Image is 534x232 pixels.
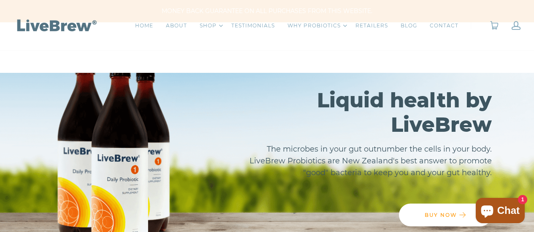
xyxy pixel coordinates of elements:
a: TESTIMONIALS [231,21,275,30]
p: The microbes in your gut outnumber the cells in your body. LiveBrew Probiotics are New Zealand's ... [230,143,492,179]
inbox-online-store-chat: Shopify online store chat [473,198,527,225]
a: BUY NOW [399,204,492,227]
a: CONTACT [430,21,458,30]
a: ABOUT [166,21,187,30]
a: RETAILERS [355,21,388,30]
a: WHY PROBIOTICS [287,21,341,30]
h2: Liquid health by LiveBrew [230,88,492,137]
span: BUY NOW [425,212,457,218]
a: HOME [135,21,153,30]
img: LiveBrew [14,18,98,32]
a: BLOG [401,21,417,30]
a: SHOP [200,21,217,30]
